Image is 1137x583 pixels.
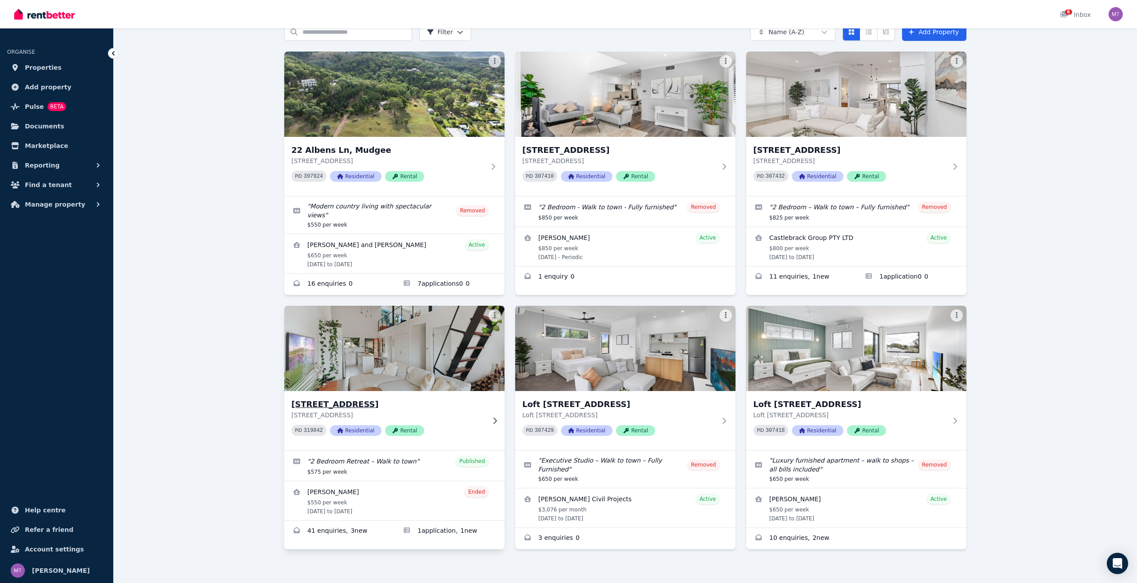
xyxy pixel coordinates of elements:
img: Loft 2/122A Market Street, Mudgee [746,306,966,391]
div: Inbox [1060,10,1091,19]
a: 122A Market Street, Mudgee[STREET_ADDRESS][STREET_ADDRESS]PID 307432ResidentialRental [746,52,966,196]
a: Enquiries for 136 Market Street, Mudgee [284,521,394,542]
span: Residential [330,425,382,436]
span: Residential [330,171,382,182]
p: Loft [STREET_ADDRESS] [753,411,947,419]
a: Help centre [7,501,106,519]
a: Applications for 122A Market Street, Mudgee [856,267,966,288]
p: [STREET_ADDRESS] [753,156,947,165]
h3: Loft [STREET_ADDRESS] [753,398,947,411]
span: Properties [25,62,62,73]
small: PID [295,174,302,179]
a: Enquiries for Loft 1/122 Market Street, Mudgee [515,528,735,549]
span: Rental [847,425,886,436]
code: 307410 [535,173,554,180]
span: Residential [792,171,843,182]
span: 6 [1065,9,1072,15]
a: View details for Castlebrack Group PTY LTD [746,227,966,266]
span: ORGANISE [7,49,35,55]
code: 307432 [766,173,785,180]
button: Card view [843,23,860,41]
a: 136 Market Street, Mudgee[STREET_ADDRESS][STREET_ADDRESS]PID 319842ResidentialRental [284,306,505,450]
button: Filter [419,23,471,41]
img: 136 Market Street, Mudgee [279,303,510,393]
span: Find a tenant [25,180,72,190]
button: Find a tenant [7,176,106,194]
button: Manage property [7,196,106,213]
span: Refer a friend [25,524,73,535]
code: 319842 [304,427,323,434]
span: Account settings [25,544,84,555]
a: Account settings [7,540,106,558]
button: More options [720,309,732,322]
a: Loft 2/122A Market Street, MudgeeLoft [STREET_ADDRESS]Loft [STREET_ADDRESS]PID 307418ResidentialR... [746,306,966,450]
h3: Loft [STREET_ADDRESS] [522,398,716,411]
button: Reporting [7,156,106,174]
span: Documents [25,121,64,132]
code: 307429 [535,427,554,434]
a: Enquiries for 22 Albens Ln, Mudgee [284,274,394,295]
span: [PERSON_NAME] [32,565,90,576]
small: PID [757,428,764,433]
small: PID [526,428,533,433]
code: 307418 [766,427,785,434]
h3: [STREET_ADDRESS] [522,144,716,156]
h3: [STREET_ADDRESS] [753,144,947,156]
h3: 22 Albens Ln, Mudgee [291,144,485,156]
button: More options [720,55,732,68]
span: Rental [847,171,886,182]
button: More options [950,55,963,68]
a: Documents [7,117,106,135]
a: View details for Toby Simkin [515,227,735,266]
small: PID [295,428,302,433]
a: Refer a friend [7,521,106,539]
div: View options [843,23,895,41]
p: Loft [STREET_ADDRESS] [522,411,716,419]
span: Residential [561,425,612,436]
a: Applications for 136 Market Street, Mudgee [394,521,505,542]
p: [STREET_ADDRESS] [291,156,485,165]
span: BETA [48,102,66,111]
code: 397924 [304,173,323,180]
a: View details for Adam Gidley [746,488,966,527]
img: 122 Market Street, Mudgee [515,52,735,137]
a: Properties [7,59,106,76]
img: RentBetter [14,8,75,21]
img: 22 Albens Ln, Mudgee [284,52,505,137]
a: Edit listing: Luxury furnished apartment – walk to shops – all bills included [746,451,966,488]
a: 22 Albens Ln, Mudgee22 Albens Ln, Mudgee[STREET_ADDRESS]PID 397924ResidentialRental [284,52,505,196]
a: View details for Robson Civil Projects [515,488,735,527]
span: Reporting [25,160,60,171]
a: PulseBETA [7,98,106,116]
a: Edit listing: 2 Bedroom Retreat – Walk to town [284,451,505,481]
span: Rental [385,425,424,436]
span: Rental [385,171,424,182]
a: View details for Sasha and Floyd Carbone [284,234,505,273]
button: Expanded list view [877,23,895,41]
a: Enquiries for 122A Market Street, Mudgee [746,267,856,288]
a: Enquiries for 122 Market Street, Mudgee [515,267,735,288]
span: Rental [616,171,655,182]
img: Matt Teague [11,563,25,578]
a: Enquiries for Loft 2/122A Market Street, Mudgee [746,528,966,549]
span: Marketplace [25,140,68,151]
span: Add property [25,82,72,92]
a: Marketplace [7,137,106,155]
span: Help centre [25,505,66,515]
img: Loft 1/122 Market Street, Mudgee [515,306,735,391]
span: Name (A-Z) [768,28,804,36]
p: [STREET_ADDRESS] [522,156,716,165]
span: Residential [561,171,612,182]
button: Name (A-Z) [750,23,835,41]
a: 122 Market Street, Mudgee[STREET_ADDRESS][STREET_ADDRESS]PID 307410ResidentialRental [515,52,735,196]
button: More options [489,55,501,68]
button: More options [489,309,501,322]
p: [STREET_ADDRESS] [291,411,485,419]
span: Residential [792,425,843,436]
small: PID [757,174,764,179]
img: 122A Market Street, Mudgee [746,52,966,137]
button: Compact list view [860,23,878,41]
a: Add Property [902,23,966,41]
a: Edit listing: Executive Studio – Walk to town – Fully Furnished [515,451,735,488]
small: PID [526,174,533,179]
